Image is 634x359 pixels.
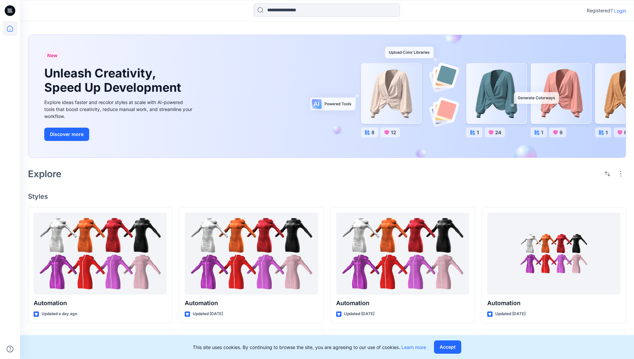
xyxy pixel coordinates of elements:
[193,344,426,351] p: This site uses cookies. By continuing to browse the site, you are agreeing to our use of cookies.
[344,310,374,317] p: Updated [DATE]
[44,128,194,141] a: Discover more
[434,340,461,354] button: Accept
[587,7,613,15] p: Registered?
[185,213,318,295] a: Automation
[401,344,426,350] a: Learn more
[42,310,77,317] p: Updated a day ago
[193,310,223,317] p: Updated [DATE]
[614,7,626,14] p: Login
[487,299,620,308] p: Automation
[34,299,167,308] p: Automation
[44,66,184,95] h1: Unleash Creativity, Speed Up Development
[34,213,167,295] a: Automation
[44,128,89,141] button: Discover more
[44,99,194,120] div: Explore ideas faster and recolor styles at scale with AI-powered tools that boost creativity, red...
[495,310,526,317] p: Updated [DATE]
[336,213,469,295] a: Automation
[185,299,318,308] p: Automation
[487,213,620,295] a: Automation
[28,192,626,200] h4: Styles
[336,299,469,308] p: Automation
[28,169,62,179] h2: Explore
[47,52,58,60] span: New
